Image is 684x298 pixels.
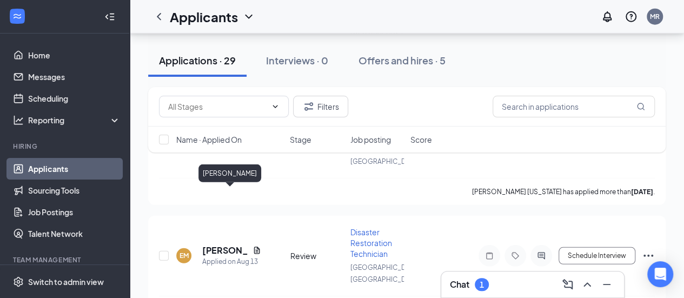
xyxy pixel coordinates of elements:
input: Search in applications [493,96,655,117]
svg: ChevronUp [581,278,594,291]
h3: Chat [450,279,469,290]
svg: ActiveChat [535,251,548,260]
div: Reporting [28,115,121,125]
svg: Notifications [601,10,614,23]
a: Home [28,44,121,66]
svg: Collapse [104,11,115,22]
button: ComposeMessage [559,276,576,293]
a: Sourcing Tools [28,180,121,201]
span: [GEOGRAPHIC_DATA], [GEOGRAPHIC_DATA] [350,145,421,165]
b: [DATE] [631,188,653,196]
div: Hiring [13,142,118,151]
div: Applications · 29 [159,54,236,67]
a: Job Postings [28,201,121,223]
a: Messages [28,66,121,88]
h1: Applicants [170,8,238,26]
span: [GEOGRAPHIC_DATA], [GEOGRAPHIC_DATA] [350,263,421,283]
a: Talent Network [28,223,121,244]
svg: MagnifyingGlass [636,102,645,111]
svg: Filter [302,100,315,113]
input: All Stages [168,101,267,112]
div: Switch to admin view [28,276,104,287]
div: EM [180,251,189,260]
div: Review [290,250,344,261]
div: [PERSON_NAME] [198,164,261,182]
div: 1 [480,280,484,289]
svg: ComposeMessage [561,278,574,291]
div: Interviews · 0 [266,54,328,67]
svg: ChevronDown [271,102,280,111]
svg: Document [253,246,261,255]
div: Team Management [13,255,118,264]
span: Stage [290,134,311,145]
svg: Note [483,251,496,260]
svg: Minimize [600,278,613,291]
div: Open Intercom Messenger [647,261,673,287]
svg: Ellipses [642,249,655,262]
span: Disaster Restoration Technician [350,227,392,259]
button: Filter Filters [293,96,348,117]
svg: Analysis [13,115,24,125]
div: Offers and hires · 5 [358,54,446,67]
svg: Tag [509,251,522,260]
span: Job posting [350,134,390,145]
h5: [PERSON_NAME] [202,244,248,256]
a: Applicants [28,158,121,180]
span: Name · Applied On [176,134,242,145]
div: Applied on Aug 13 [202,256,261,267]
button: ChevronUp [579,276,596,293]
span: Score [410,134,432,145]
svg: WorkstreamLogo [12,11,23,22]
p: [PERSON_NAME] [US_STATE] has applied more than . [472,187,655,196]
button: Schedule Interview [559,247,635,264]
svg: QuestionInfo [625,10,637,23]
svg: Settings [13,276,24,287]
svg: ChevronLeft [152,10,165,23]
a: Scheduling [28,88,121,109]
button: Minimize [598,276,615,293]
svg: ChevronDown [242,10,255,23]
div: MR [650,12,660,21]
